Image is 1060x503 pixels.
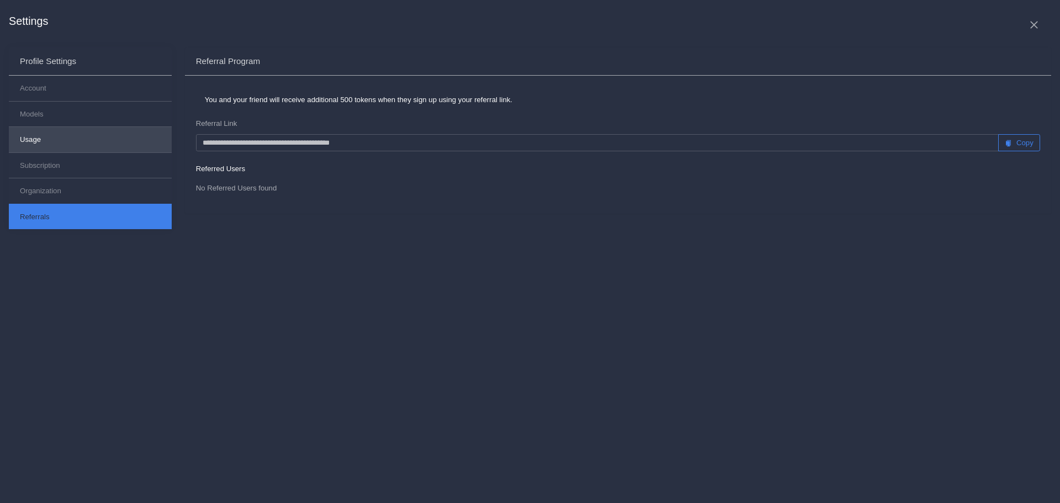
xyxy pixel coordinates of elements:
button: Usage [9,127,172,152]
div: Referral Program [196,56,1040,66]
h5: Referred Users [196,165,1040,173]
button: Organization [9,178,172,204]
button: Referrals [9,204,172,229]
div: Profile Settings [20,56,161,66]
h1: Settings [9,15,48,28]
button: Copy [998,134,1040,151]
button: Models [9,102,172,127]
label: Referral Link [196,118,237,129]
button: Account [9,76,172,101]
p: No Referred Users found [196,182,1040,194]
button: Subscription [9,153,172,178]
h6: You and your friend will receive additional 500 tokens when they sign up using your referral link. [205,96,1031,104]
